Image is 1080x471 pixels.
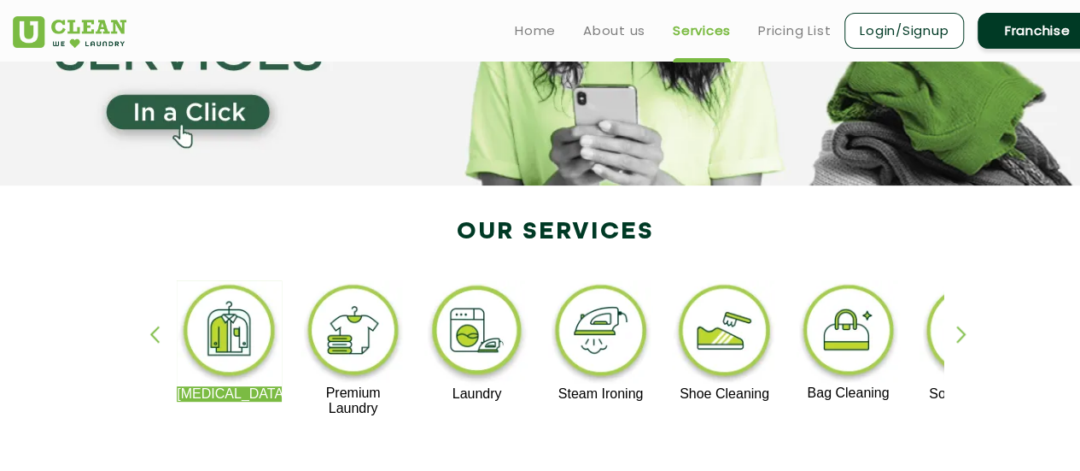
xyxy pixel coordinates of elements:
img: steam_ironing_11zon.webp [548,280,653,386]
a: Home [515,21,556,41]
img: UClean Laundry and Dry Cleaning [13,16,126,48]
img: laundry_cleaning_11zon.webp [424,280,529,386]
a: Login/Signup [844,13,964,49]
img: shoe_cleaning_11zon.webp [672,280,777,386]
a: Pricing List [758,21,831,41]
img: bag_cleaning_11zon.webp [796,280,901,386]
p: Steam Ironing [548,386,653,402]
a: About us [583,21,645,41]
p: Bag Cleaning [796,386,901,401]
p: Premium Laundry [301,386,406,416]
a: Services [673,21,731,41]
img: sofa_cleaning_11zon.webp [919,280,1025,386]
img: premium_laundry_cleaning_11zon.webp [301,280,406,386]
img: dry_cleaning_11zon.webp [177,280,282,386]
p: Sofa Cleaning [919,386,1025,402]
p: [MEDICAL_DATA] [177,386,282,402]
p: Laundry [424,386,529,402]
p: Shoe Cleaning [672,386,777,402]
